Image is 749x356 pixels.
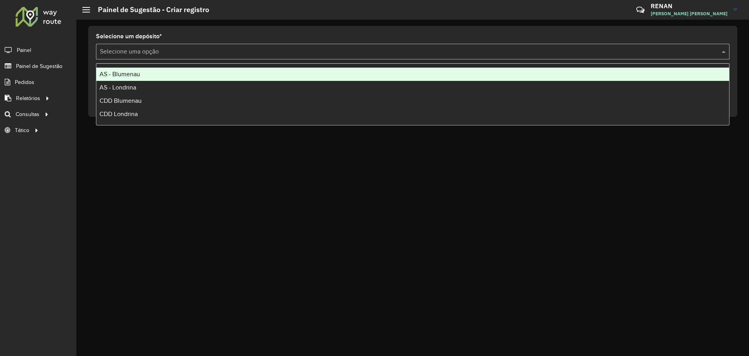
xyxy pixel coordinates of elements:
span: CDD Londrina [99,111,138,117]
label: Selecione um depósito [96,32,162,41]
span: Painel de Sugestão [16,62,62,70]
span: Tático [15,126,29,134]
span: Consultas [16,110,39,118]
span: Painel [17,46,31,54]
ng-dropdown-panel: Options list [96,63,729,125]
span: Relatórios [16,94,40,102]
span: AS - Blumenau [99,71,140,77]
h3: RENAN [651,2,728,10]
span: AS - Londrina [99,84,136,91]
span: CDD Blumenau [99,97,142,104]
h2: Painel de Sugestão - Criar registro [90,5,209,14]
a: Contato Rápido [632,2,649,18]
span: [PERSON_NAME] [PERSON_NAME] [651,10,728,17]
span: Pedidos [15,78,34,86]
